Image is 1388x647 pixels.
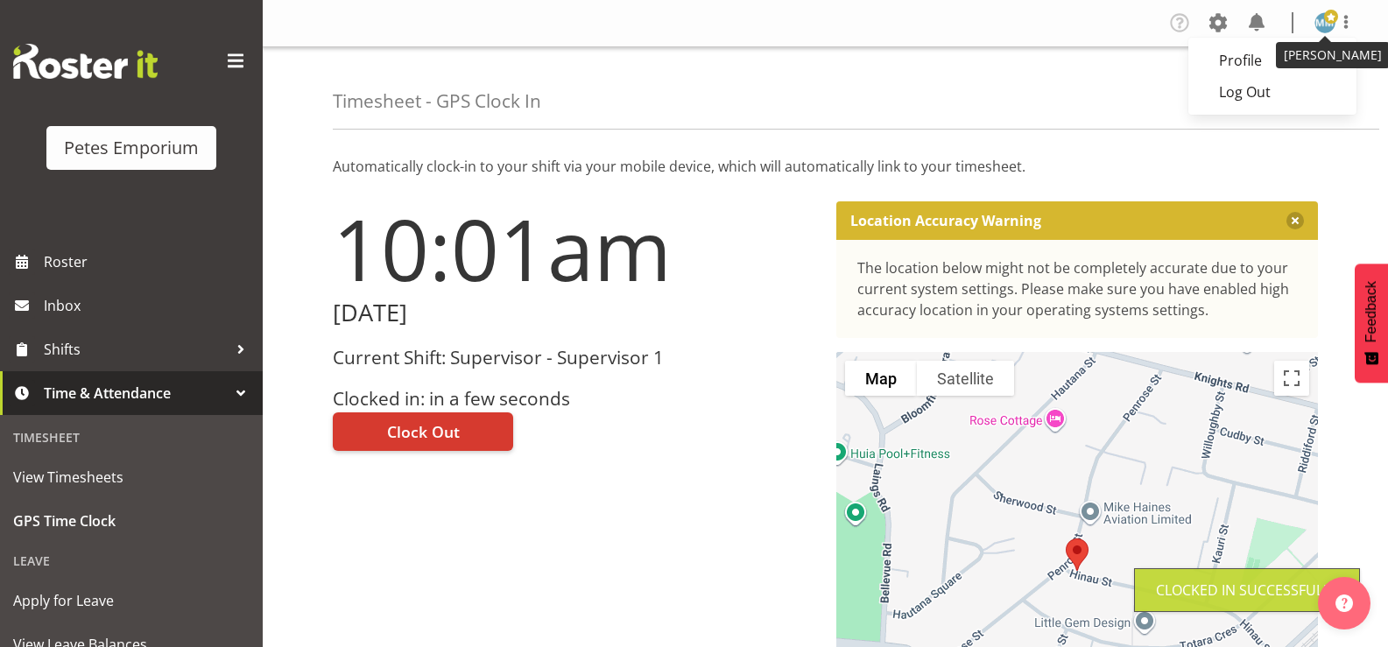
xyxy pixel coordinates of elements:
[4,455,258,499] a: View Timesheets
[857,257,1298,320] div: The location below might not be completely accurate due to your current system settings. Please m...
[850,212,1041,229] p: Location Accuracy Warning
[333,299,815,327] h2: [DATE]
[333,412,513,451] button: Clock Out
[333,156,1318,177] p: Automatically clock-in to your shift via your mobile device, which will automatically link to you...
[333,91,541,111] h4: Timesheet - GPS Clock In
[1188,45,1356,76] a: Profile
[1355,264,1388,383] button: Feedback - Show survey
[333,201,815,296] h1: 10:01am
[917,361,1014,396] button: Show satellite imagery
[64,135,199,161] div: Petes Emporium
[1363,281,1379,342] span: Feedback
[1188,76,1356,108] a: Log Out
[1286,212,1304,229] button: Close message
[4,499,258,543] a: GPS Time Clock
[13,587,250,614] span: Apply for Leave
[1156,580,1338,601] div: Clocked in Successfully
[4,543,258,579] div: Leave
[44,380,228,406] span: Time & Attendance
[1314,12,1335,33] img: mandy-mosley3858.jpg
[44,336,228,362] span: Shifts
[1274,361,1309,396] button: Toggle fullscreen view
[44,249,254,275] span: Roster
[4,579,258,622] a: Apply for Leave
[4,419,258,455] div: Timesheet
[333,348,815,368] h3: Current Shift: Supervisor - Supervisor 1
[44,292,254,319] span: Inbox
[1335,594,1353,612] img: help-xxl-2.png
[845,361,917,396] button: Show street map
[13,508,250,534] span: GPS Time Clock
[387,420,460,443] span: Clock Out
[13,44,158,79] img: Rosterit website logo
[333,389,815,409] h3: Clocked in: in a few seconds
[13,464,250,490] span: View Timesheets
